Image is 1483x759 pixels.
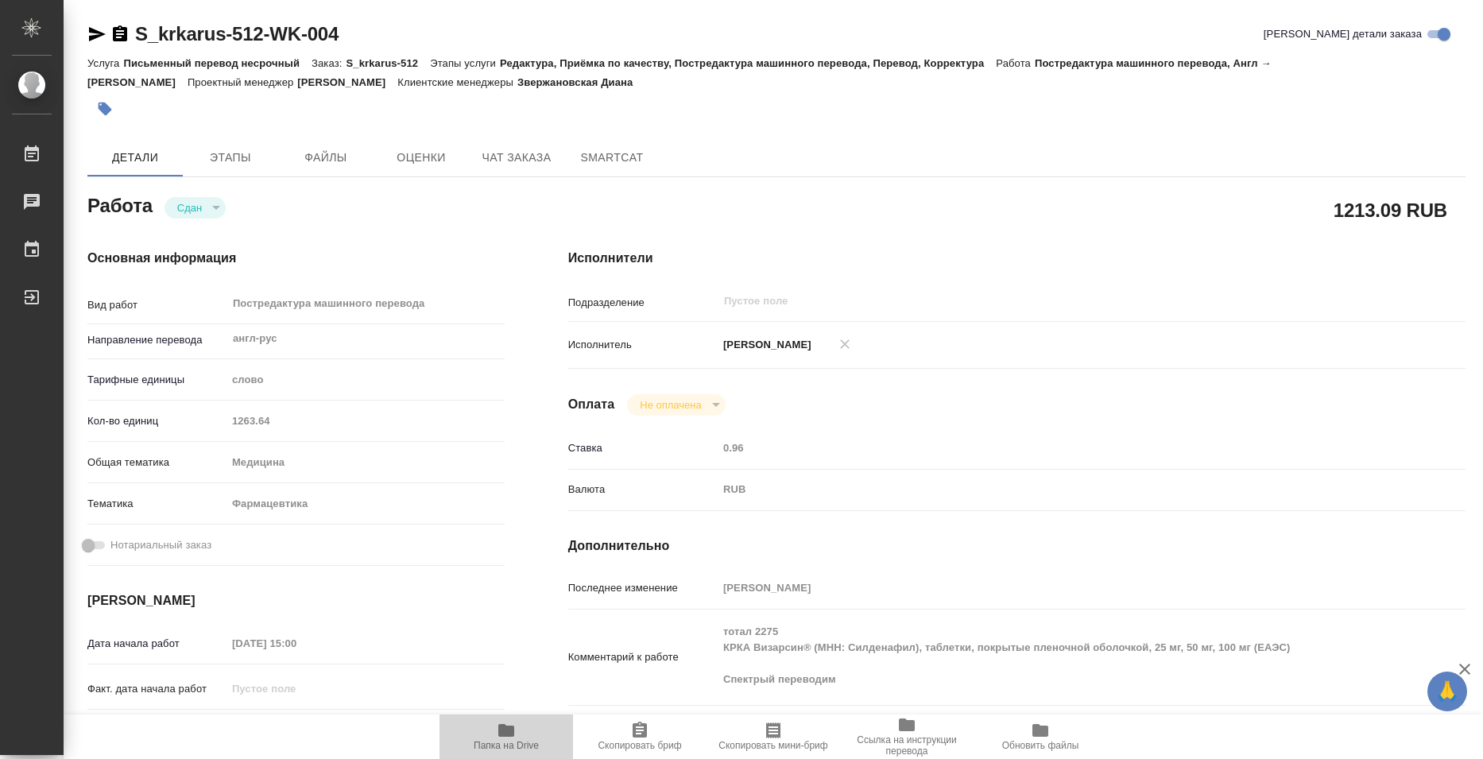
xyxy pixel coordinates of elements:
[568,482,718,498] p: Валюта
[568,580,718,596] p: Последнее изменение
[1427,672,1467,711] button: 🙏
[974,714,1107,759] button: Обновить файлы
[718,576,1391,599] input: Пустое поле
[568,536,1466,556] h4: Дополнительно
[87,372,227,388] p: Тарифные единицы
[87,91,122,126] button: Добавить тэг
[97,148,173,168] span: Детали
[517,76,645,88] p: Звержановская Диана
[110,537,211,553] span: Нотариальный заказ
[288,148,364,168] span: Файлы
[635,398,706,412] button: Не оплачена
[87,636,227,652] p: Дата начала работ
[87,332,227,348] p: Направление перевода
[430,57,500,69] p: Этапы услуги
[346,57,430,69] p: S_krkarus-512
[722,292,1353,311] input: Пустое поле
[718,337,811,353] p: [PERSON_NAME]
[1002,740,1079,751] span: Обновить файлы
[123,57,312,69] p: Письменный перевод несрочный
[718,740,827,751] span: Скопировать мини-бриф
[568,649,718,665] p: Комментарий к работе
[87,455,227,471] p: Общая тематика
[188,76,297,88] p: Проектный менеджер
[165,197,226,219] div: Сдан
[474,740,539,751] span: Папка на Drive
[227,409,505,432] input: Пустое поле
[135,23,339,45] a: S_krkarus-512-WK-004
[573,714,707,759] button: Скопировать бриф
[598,740,681,751] span: Скопировать бриф
[227,490,505,517] div: Фармацевтика
[297,76,397,88] p: [PERSON_NAME]
[1264,26,1422,42] span: [PERSON_NAME] детали заказа
[568,249,1466,268] h4: Исполнители
[383,148,459,168] span: Оценки
[500,57,996,69] p: Редактура, Приёмка по качеству, Постредактура машинного перевода, Перевод, Корректура
[574,148,650,168] span: SmartCat
[996,57,1035,69] p: Работа
[227,677,366,700] input: Пустое поле
[439,714,573,759] button: Папка на Drive
[1434,675,1461,708] span: 🙏
[627,394,725,416] div: Сдан
[718,476,1391,503] div: RUB
[87,297,227,313] p: Вид работ
[87,413,227,429] p: Кол-во единиц
[840,714,974,759] button: Ссылка на инструкции перевода
[568,337,718,353] p: Исполнитель
[478,148,555,168] span: Чат заказа
[87,249,505,268] h4: Основная информация
[172,201,207,215] button: Сдан
[87,496,227,512] p: Тематика
[718,436,1391,459] input: Пустое поле
[87,591,505,610] h4: [PERSON_NAME]
[87,25,106,44] button: Скопировать ссылку для ЯМессенджера
[227,449,505,476] div: Медицина
[568,395,615,414] h4: Оплата
[568,295,718,311] p: Подразделение
[1334,196,1447,223] h2: 1213.09 RUB
[312,57,346,69] p: Заказ:
[707,714,840,759] button: Скопировать мини-бриф
[227,366,505,393] div: слово
[87,57,123,69] p: Услуга
[110,25,130,44] button: Скопировать ссылку
[192,148,269,168] span: Этапы
[568,440,718,456] p: Ставка
[227,632,366,655] input: Пустое поле
[718,618,1391,693] textarea: тотал 2275 КРКА Визарсин® (МНН: Силденафил), таблетки, покрытые пленочной оболочкой, 25 мг, 50 мг...
[397,76,517,88] p: Клиентские менеджеры
[850,734,964,757] span: Ссылка на инструкции перевода
[87,190,153,219] h2: Работа
[87,681,227,697] p: Факт. дата начала работ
